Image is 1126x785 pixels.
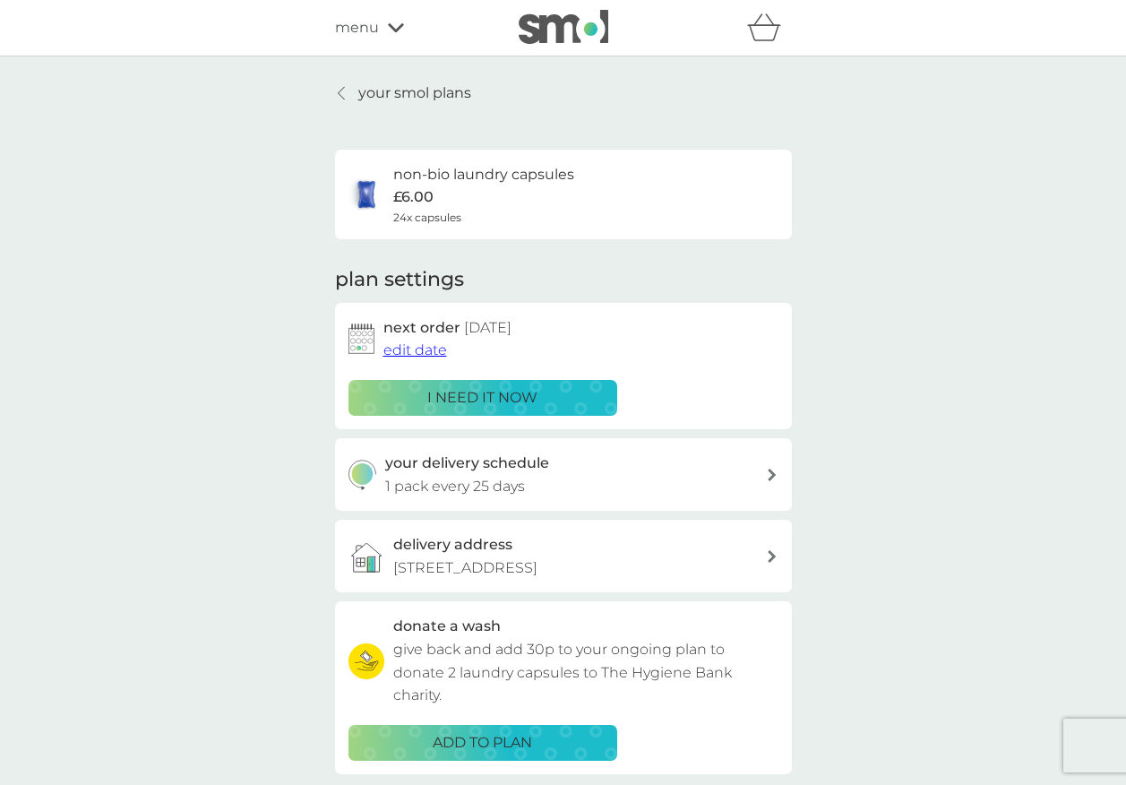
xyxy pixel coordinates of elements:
button: edit date [383,339,447,362]
p: i need it now [427,386,537,410]
h2: next order [383,316,511,340]
div: basket [747,10,792,46]
img: non-bio laundry capsules [348,177,384,212]
p: ADD TO PLAN [433,731,532,755]
button: i need it now [348,380,617,416]
a: your smol plans [335,82,471,105]
h3: your delivery schedule [385,452,549,475]
span: [DATE] [464,319,511,336]
h3: donate a wash [393,615,501,638]
span: edit date [383,341,447,358]
button: your delivery schedule1 pack every 25 days [335,438,792,511]
span: menu [335,16,379,39]
img: smol [519,10,608,44]
span: 24x capsules [393,209,461,226]
h6: non-bio laundry capsules [393,163,574,186]
h2: plan settings [335,266,464,294]
button: ADD TO PLAN [348,725,617,761]
a: delivery address[STREET_ADDRESS] [335,520,792,592]
p: give back and add 30p to your ongoing plan to donate 2 laundry capsules to The Hygiene Bank charity. [393,638,778,707]
p: £6.00 [393,185,434,209]
p: [STREET_ADDRESS] [393,556,537,580]
h3: delivery address [393,533,512,556]
p: your smol plans [358,82,471,105]
p: 1 pack every 25 days [385,475,525,498]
